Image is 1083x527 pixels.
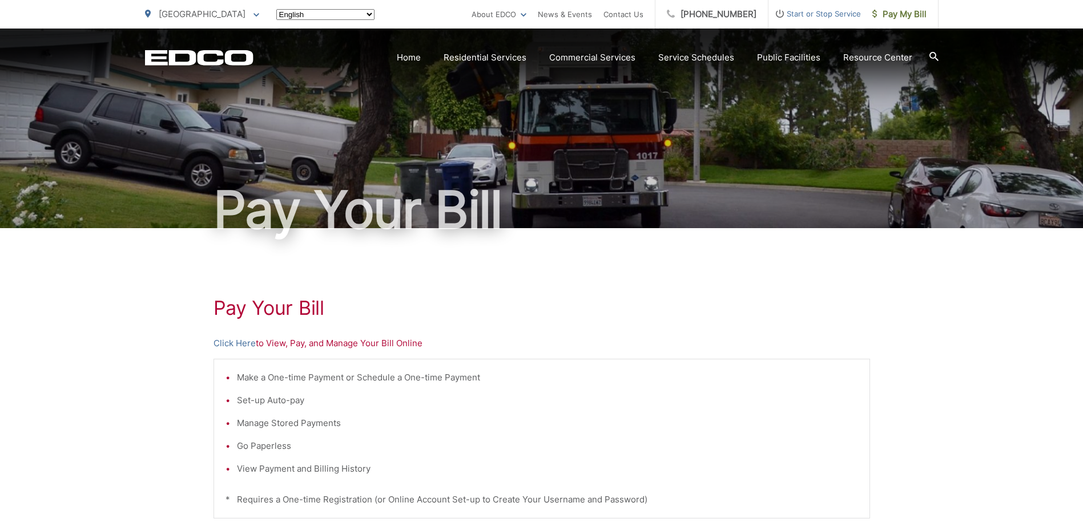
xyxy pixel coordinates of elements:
[549,51,635,64] a: Commercial Services
[237,416,858,430] li: Manage Stored Payments
[145,50,253,66] a: EDCD logo. Return to the homepage.
[237,371,858,384] li: Make a One-time Payment or Schedule a One-time Payment
[872,7,927,21] span: Pay My Bill
[397,51,421,64] a: Home
[214,337,870,350] p: to View, Pay, and Manage Your Bill Online
[214,297,870,319] h1: Pay Your Bill
[472,7,526,21] a: About EDCO
[159,9,245,19] span: [GEOGRAPHIC_DATA]
[658,51,734,64] a: Service Schedules
[214,337,256,350] a: Click Here
[276,9,375,20] select: Select a language
[145,181,939,238] h1: Pay Your Bill
[603,7,643,21] a: Contact Us
[226,493,858,506] p: * Requires a One-time Registration (or Online Account Set-up to Create Your Username and Password)
[757,51,820,64] a: Public Facilities
[843,51,912,64] a: Resource Center
[237,394,858,407] li: Set-up Auto-pay
[237,439,858,453] li: Go Paperless
[538,7,592,21] a: News & Events
[237,462,858,476] li: View Payment and Billing History
[444,51,526,64] a: Residential Services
